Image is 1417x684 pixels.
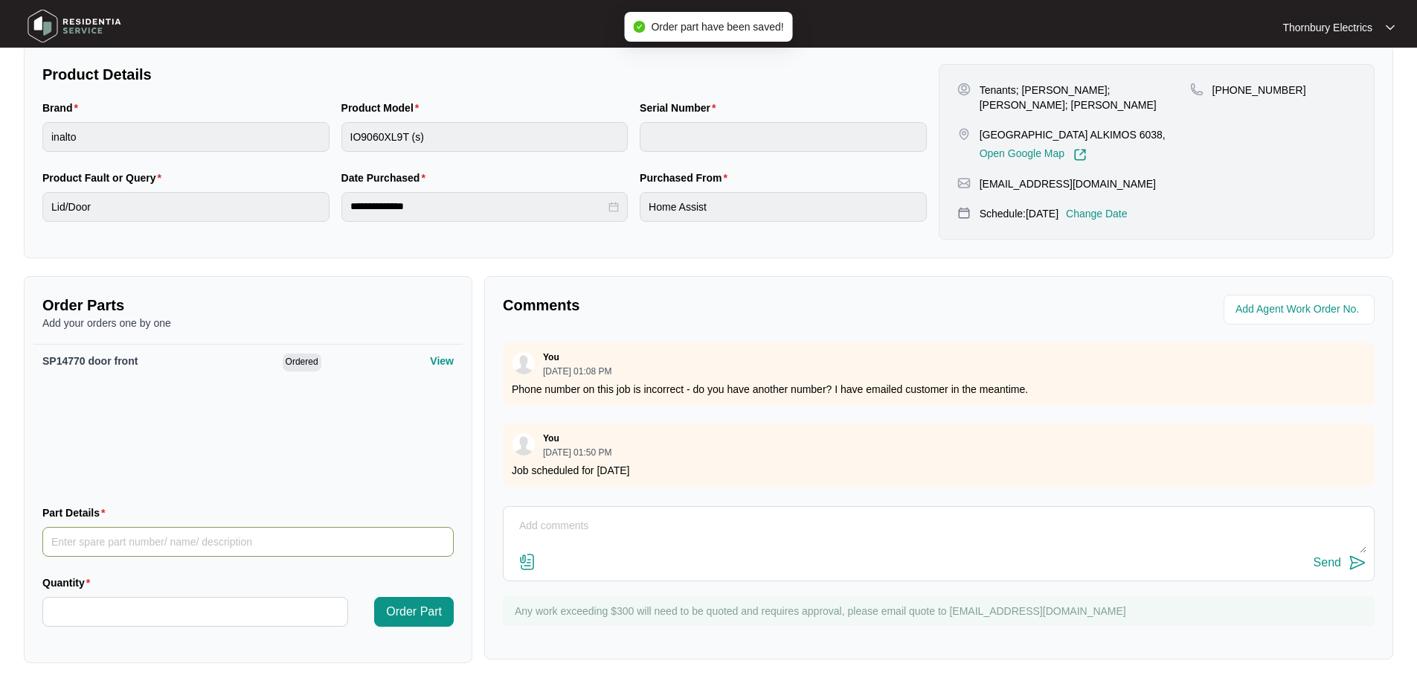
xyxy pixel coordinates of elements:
label: Product Fault or Query [42,170,167,185]
label: Serial Number [640,100,722,115]
p: [DATE] 01:50 PM [543,448,611,457]
p: Thornbury Electrics [1282,20,1372,35]
label: Purchased From [640,170,733,185]
p: [DATE] 01:08 PM [543,367,611,376]
span: Order Part [386,603,442,621]
input: Product Model [341,122,629,152]
p: Phone number on this job is incorrect - do you have another number? I have emailed customer in th... [512,382,1366,397]
img: file-attachment-doc.svg [518,553,536,571]
p: View [430,354,454,368]
input: Quantity [43,598,347,626]
p: Job scheduled for [DATE] [512,463,1366,478]
img: map-pin [957,176,971,190]
input: Product Fault or Query [42,192,330,222]
p: Change Date [1066,206,1128,221]
label: Product Model [341,100,425,115]
input: Purchased From [640,192,927,222]
p: [GEOGRAPHIC_DATA] ALKIMOS 6038, [980,127,1166,142]
p: Schedule: [DATE] [980,206,1058,221]
button: Order Part [374,597,454,627]
p: Order Parts [42,295,454,316]
input: Brand [42,122,330,152]
input: Part Details [42,527,454,557]
input: Serial Number [640,122,927,152]
img: map-pin [1190,83,1204,96]
img: map-pin [957,127,971,141]
span: check-circle [633,21,645,33]
button: Send [1314,553,1366,573]
img: user.svg [513,352,535,374]
p: [EMAIL_ADDRESS][DOMAIN_NAME] [980,176,1156,191]
img: send-icon.svg [1349,554,1366,572]
img: map-pin [957,206,971,220]
p: Comments [503,295,928,316]
img: user-pin [957,83,971,96]
p: Any work exceeding $300 will need to be quoted and requires approval, please email quote to [EMAI... [515,604,1367,619]
label: Quantity [42,575,96,590]
p: [PHONE_NUMBER] [1212,83,1306,98]
input: Date Purchased [350,199,606,214]
p: Product Details [42,64,927,85]
input: Add Agent Work Order No. [1236,301,1366,319]
p: You [543,351,559,363]
p: You [543,432,559,444]
p: Add your orders one by one [42,316,454,330]
img: residentia service logo [22,4,126,48]
span: SP14770 door front [42,355,138,367]
span: Ordered [283,354,321,371]
div: Send [1314,556,1341,569]
a: Open Google Map [980,148,1087,162]
label: Brand [42,100,84,115]
img: user.svg [513,433,535,456]
label: Date Purchased [341,170,431,185]
span: Order part have been saved! [651,21,783,33]
label: Part Details [42,505,112,520]
img: dropdown arrow [1386,24,1395,31]
img: Link-External [1073,148,1087,162]
p: Tenants; [PERSON_NAME]; [PERSON_NAME]; [PERSON_NAME] [980,83,1190,112]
